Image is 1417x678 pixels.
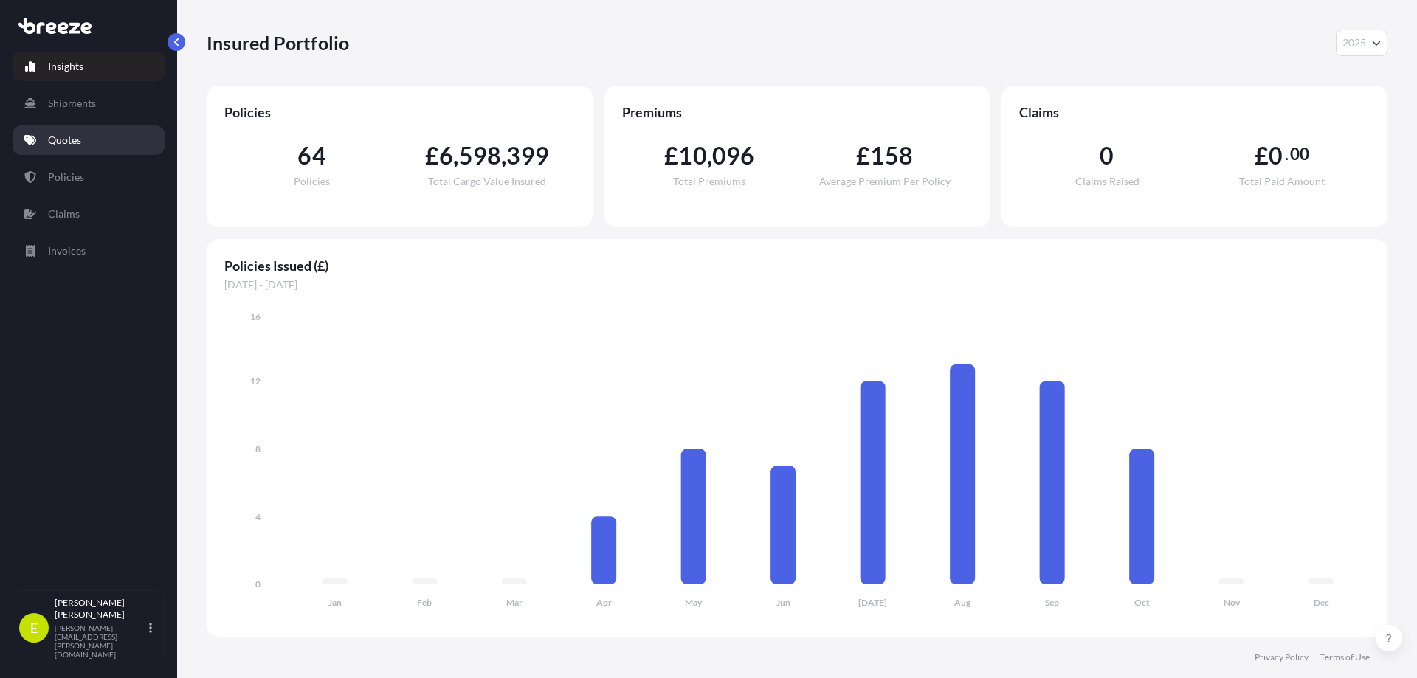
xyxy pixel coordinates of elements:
tspan: Jun [776,597,790,608]
a: Shipments [13,89,165,118]
tspan: 4 [255,511,261,522]
span: £ [664,144,678,167]
span: £ [425,144,439,167]
tspan: [DATE] [858,597,887,608]
a: Policies [13,162,165,192]
tspan: Sep [1045,597,1059,608]
span: 00 [1290,148,1309,160]
p: Quotes [48,133,81,148]
span: 64 [297,144,325,167]
span: Policies Issued (£) [224,257,1370,274]
tspan: 16 [250,311,261,322]
p: Policies [48,170,84,184]
tspan: Feb [417,597,432,608]
span: , [501,144,506,167]
span: 399 [506,144,549,167]
span: Policies [294,176,330,187]
tspan: Mar [506,597,523,608]
button: Year Selector [1336,30,1387,56]
tspan: Dec [1314,597,1329,608]
tspan: Apr [596,597,612,608]
a: Quotes [13,125,165,155]
p: Claims [48,207,80,221]
tspan: May [685,597,703,608]
span: , [707,144,712,167]
p: Insights [48,59,83,74]
span: £ [1255,144,1269,167]
tspan: 12 [250,376,261,387]
span: 096 [712,144,755,167]
span: Total Paid Amount [1239,176,1325,187]
span: 598 [459,144,502,167]
span: Total Premiums [673,176,745,187]
span: E [30,620,38,635]
span: 0 [1100,144,1114,167]
span: 10 [678,144,706,167]
tspan: Aug [954,597,971,608]
span: 6 [439,144,453,167]
p: [PERSON_NAME] [PERSON_NAME] [55,597,146,620]
tspan: Oct [1134,597,1150,608]
span: 158 [870,144,913,167]
tspan: Nov [1224,597,1241,608]
a: Privacy Policy [1255,651,1309,663]
p: Insured Portfolio [207,31,349,55]
span: Claims Raised [1075,176,1140,187]
span: Policies [224,103,575,121]
p: Invoices [48,243,86,258]
span: £ [856,144,870,167]
span: 0 [1269,144,1283,167]
tspan: Jan [328,597,342,608]
a: Claims [13,199,165,229]
tspan: 8 [255,443,261,454]
span: Premiums [622,103,973,121]
tspan: 0 [255,578,261,589]
span: [DATE] - [DATE] [224,277,1370,292]
a: Terms of Use [1320,651,1370,663]
p: [PERSON_NAME][EMAIL_ADDRESS][PERSON_NAME][DOMAIN_NAME] [55,623,146,659]
span: Total Cargo Value Insured [428,176,546,187]
span: . [1285,148,1289,160]
a: Insights [13,52,165,81]
a: Invoices [13,236,165,266]
span: 2025 [1342,35,1366,50]
span: , [453,144,458,167]
p: Shipments [48,96,96,111]
span: Claims [1019,103,1370,121]
span: Average Premium Per Policy [819,176,951,187]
